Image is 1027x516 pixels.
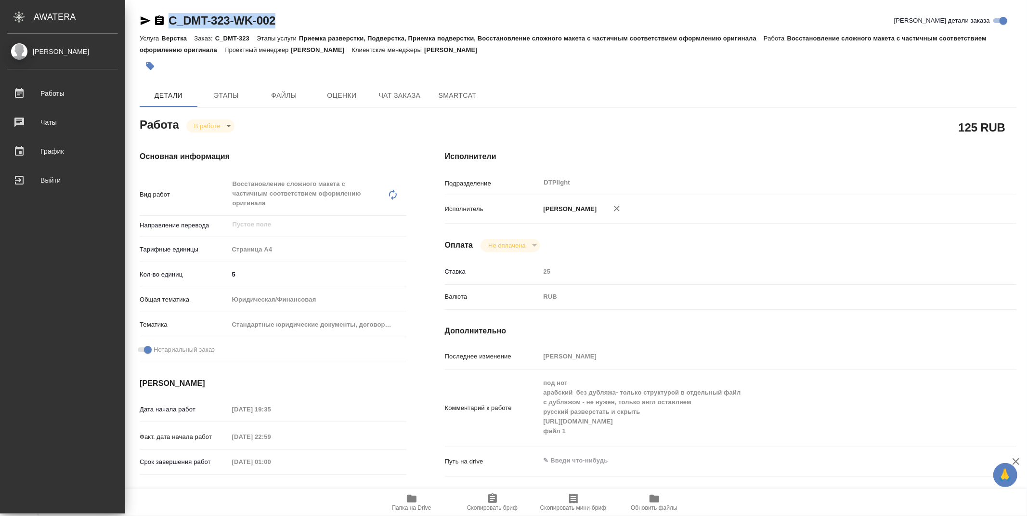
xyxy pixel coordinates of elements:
[140,245,229,254] p: Тарифные единицы
[140,115,179,132] h2: Работа
[2,168,123,192] a: Выйти
[894,16,990,26] span: [PERSON_NAME] детали заказа
[351,46,424,53] p: Клиентские менеджеры
[319,90,365,102] span: Оценки
[261,90,307,102] span: Файлы
[445,292,540,302] p: Валюта
[392,504,431,511] span: Папка на Drive
[140,295,229,304] p: Общая тематика
[371,489,452,516] button: Папка на Drive
[540,265,969,278] input: Пустое поле
[215,35,257,42] p: C_DMT-323
[140,270,229,279] p: Кол-во единиц
[764,35,787,42] p: Работа
[445,352,540,361] p: Последнее изменение
[445,151,1016,162] h4: Исполнители
[154,345,215,355] span: Нотариальный заказ
[140,190,229,199] p: Вид работ
[140,405,229,414] p: Дата начала работ
[2,139,123,163] a: График
[229,291,406,308] div: Юридическая/Финансовая
[140,151,406,162] h4: Основная информация
[7,173,118,187] div: Выйти
[145,90,192,102] span: Детали
[34,7,125,26] div: AWATERA
[424,46,485,53] p: [PERSON_NAME]
[7,86,118,101] div: Работы
[2,110,123,134] a: Чаты
[7,115,118,130] div: Чаты
[959,119,1005,135] h2: 125 RUB
[140,35,161,42] p: Услуга
[229,455,313,469] input: Пустое поле
[194,35,215,42] p: Заказ:
[445,325,1016,337] h4: Дополнительно
[229,317,406,333] div: Стандартные юридические документы, договоры, уставы
[140,432,229,442] p: Факт. дата начала работ
[481,239,540,252] div: В работе
[540,289,969,305] div: RUB
[229,241,406,258] div: Страница А4
[445,179,540,188] p: Подразделение
[445,457,540,466] p: Путь на drive
[257,35,299,42] p: Этапы услуги
[452,489,533,516] button: Скопировать бриф
[229,402,313,416] input: Пустое поле
[540,504,606,511] span: Скопировать мини-бриф
[445,239,473,251] h4: Оплата
[140,457,229,467] p: Срок завершения работ
[140,55,161,77] button: Добавить тэг
[445,267,540,277] p: Ставка
[377,90,423,102] span: Чат заказа
[291,46,351,53] p: [PERSON_NAME]
[186,119,234,132] div: В работе
[229,430,313,444] input: Пустое поле
[191,122,223,130] button: В работе
[140,221,229,230] p: Направление перевода
[614,489,695,516] button: Обновить файлы
[631,504,677,511] span: Обновить файлы
[203,90,249,102] span: Этапы
[540,375,969,439] textarea: под нот арабский без дубляжа- только структурой в отдельный файл с дубляжом - не нужен, только ан...
[224,46,291,53] p: Проектный менеджер
[161,35,194,42] p: Верстка
[7,46,118,57] div: [PERSON_NAME]
[434,90,481,102] span: SmartCat
[140,15,151,26] button: Скопировать ссылку для ЯМессенджера
[445,204,540,214] p: Исполнитель
[445,403,540,413] p: Комментарий к работе
[533,489,614,516] button: Скопировать мини-бриф
[232,219,384,230] input: Пустое поле
[540,204,597,214] p: [PERSON_NAME]
[154,15,165,26] button: Скопировать ссылку
[140,378,406,389] h4: [PERSON_NAME]
[993,463,1017,487] button: 🙏
[169,14,275,27] a: C_DMT-323-WK-002
[2,81,123,106] a: Работы
[485,241,528,250] button: Не оплачена
[7,144,118,159] div: График
[229,267,406,281] input: ✎ Введи что-нибудь
[467,504,518,511] span: Скопировать бриф
[606,198,627,219] button: Удалить исполнителя
[299,35,764,42] p: Приемка разверстки, Подверстка, Приемка подверстки, Восстановление сложного макета с частичным со...
[140,320,229,330] p: Тематика
[540,349,969,363] input: Пустое поле
[997,465,1014,485] span: 🙏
